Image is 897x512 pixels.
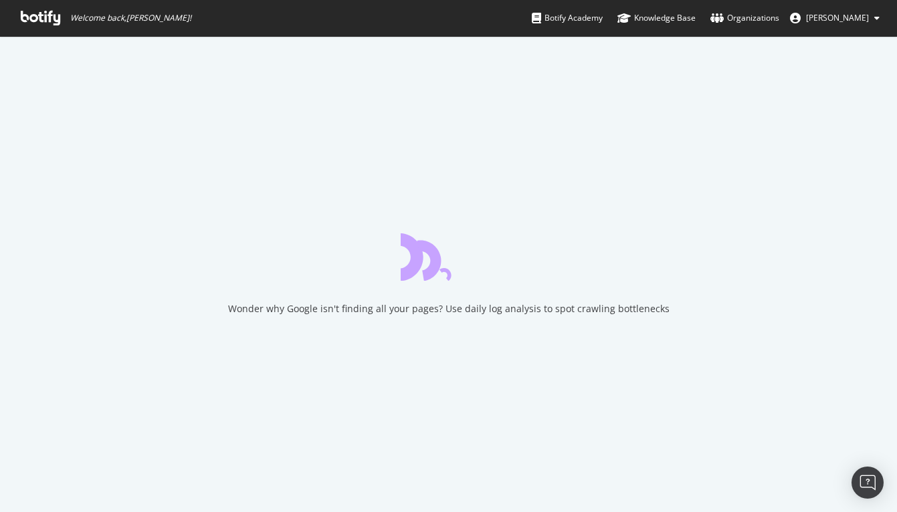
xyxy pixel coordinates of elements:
span: Welcome back, [PERSON_NAME] ! [70,13,191,23]
div: animation [401,233,497,281]
div: Open Intercom Messenger [852,467,884,499]
div: Wonder why Google isn't finding all your pages? Use daily log analysis to spot crawling bottlenecks [228,302,670,315]
div: Botify Academy [532,11,603,25]
div: Knowledge Base [617,11,696,25]
div: Organizations [710,11,779,25]
span: Ashlyn Messier [806,12,869,23]
button: [PERSON_NAME] [779,7,890,29]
